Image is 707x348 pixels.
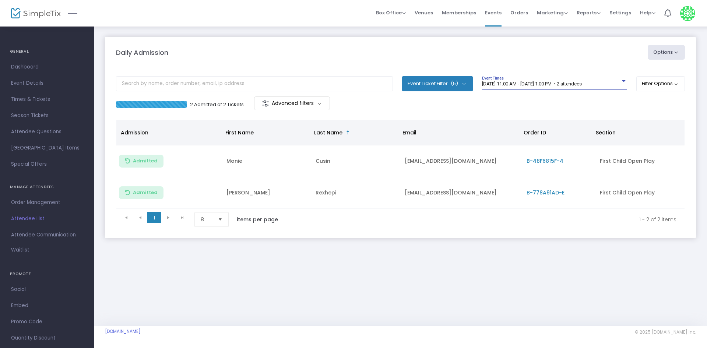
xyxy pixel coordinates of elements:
span: Last Name [314,129,342,136]
span: [GEOGRAPHIC_DATA] Items [11,143,83,153]
span: Settings [609,3,631,22]
span: Page 1 [147,212,161,223]
span: Special Offers [11,159,83,169]
span: Admitted [133,190,158,196]
m-button: Advanced filters [254,96,330,110]
span: Attendee Communication [11,230,83,240]
span: Marketing [537,9,568,16]
span: 8 [201,216,212,223]
m-panel-title: Daily Admission [116,48,168,57]
td: [PERSON_NAME] [222,177,311,209]
span: Season Tickets [11,111,83,120]
span: B-778A91AD-E [527,189,564,196]
span: Reports [577,9,601,16]
span: First Name [225,129,254,136]
button: Event Ticket Filter(5) [402,76,473,91]
span: (5) [451,81,458,87]
span: Venues [415,3,433,22]
div: Data table [116,120,685,209]
span: Help [640,9,655,16]
button: Options [648,45,685,60]
span: Admission [121,129,148,136]
span: Promo Code [11,317,83,327]
span: Email [402,129,416,136]
span: Order Management [11,198,83,207]
td: First Child Open Play [595,145,685,177]
span: Quantity Discount [11,333,83,343]
input: Search by name, order number, email, ip address [116,76,393,91]
button: Select [215,212,225,226]
button: Filter Options [636,76,685,91]
td: [EMAIL_ADDRESS][DOMAIN_NAME] [400,145,522,177]
span: Orders [510,3,528,22]
td: Cusin [311,145,400,177]
span: Dashboard [11,62,83,72]
a: [DOMAIN_NAME] [105,328,141,334]
span: Memberships [442,3,476,22]
h4: PROMOTE [10,267,84,281]
button: Admitted [119,155,163,168]
span: [DATE] 11:00 AM - [DATE] 1:00 PM • 2 attendees [482,81,582,87]
td: First Child Open Play [595,177,685,209]
td: Rexhepi [311,177,400,209]
label: items per page [237,216,278,223]
span: © 2025 [DOMAIN_NAME] Inc. [635,329,696,335]
kendo-pager-info: 1 - 2 of 2 items [293,212,676,227]
h4: GENERAL [10,44,84,59]
span: Attendee List [11,214,83,224]
h4: MANAGE ATTENDEES [10,180,84,194]
span: Events [485,3,502,22]
span: Sortable [345,130,351,136]
td: [EMAIL_ADDRESS][DOMAIN_NAME] [400,177,522,209]
button: Admitted [119,186,163,199]
p: 2 Admitted of 2 Tickets [190,101,244,108]
span: B-48F6815F-4 [527,157,563,165]
td: Monie [222,145,311,177]
span: Social [11,285,83,294]
span: Section [596,129,616,136]
span: Attendee Questions [11,127,83,137]
span: Order ID [524,129,546,136]
img: filter [262,100,269,107]
span: Waitlist [11,246,29,254]
span: Box Office [376,9,406,16]
span: Event Details [11,78,83,88]
span: Embed [11,301,83,310]
span: Times & Tickets [11,95,83,104]
span: Admitted [133,158,158,164]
